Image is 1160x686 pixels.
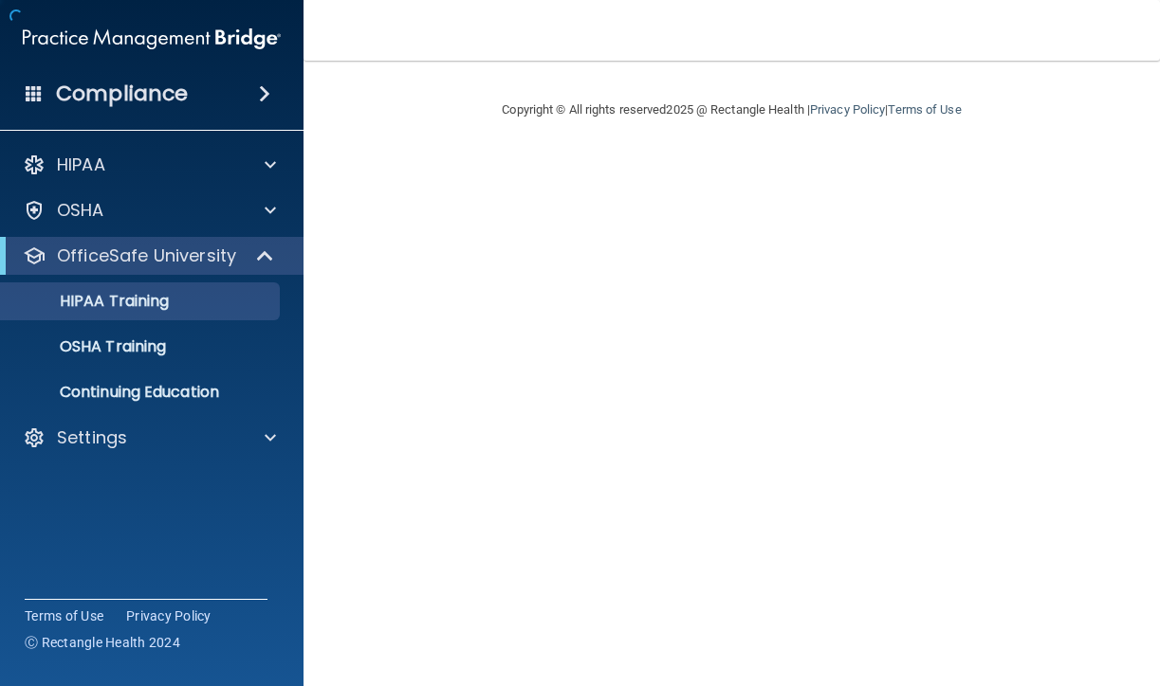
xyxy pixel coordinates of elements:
h4: Compliance [56,81,188,107]
a: Terms of Use [25,606,103,625]
a: HIPAA [23,153,276,176]
a: Privacy Policy [126,606,212,625]
a: Settings [23,426,276,449]
a: OfficeSafe University [23,244,275,267]
p: OSHA Training [12,337,166,356]
p: Continuing Education [12,383,271,402]
a: OSHA [23,199,276,222]
p: Settings [57,426,127,449]
p: OfficeSafe University [57,244,236,267]
p: HIPAA Training [12,292,169,311]
p: HIPAA [57,153,105,176]
span: Ⓒ Rectangle Health 2024 [25,633,180,652]
div: Copyright © All rights reserved 2025 @ Rectangle Health | | [386,80,1078,140]
p: OSHA [57,199,104,222]
img: PMB logo [23,20,281,58]
a: Privacy Policy [810,102,885,117]
a: Terms of Use [888,102,961,117]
